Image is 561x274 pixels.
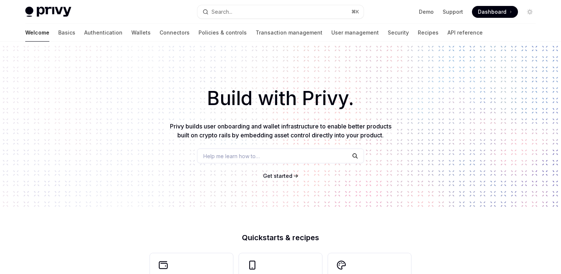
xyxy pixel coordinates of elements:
span: Privy builds user onboarding and wallet infrastructure to enable better products built on crypto ... [170,123,391,139]
button: Open search [197,5,364,19]
a: Get started [263,172,292,180]
span: Dashboard [478,8,506,16]
span: Get started [263,173,292,179]
a: Dashboard [472,6,518,18]
a: Support [443,8,463,16]
div: Search... [211,7,232,16]
a: Policies & controls [199,24,247,42]
a: Security [388,24,409,42]
a: Transaction management [256,24,322,42]
a: Connectors [160,24,190,42]
a: Basics [58,24,75,42]
a: Authentication [84,24,122,42]
a: Demo [419,8,434,16]
a: Wallets [131,24,151,42]
button: Toggle dark mode [524,6,536,18]
h1: Build with Privy. [12,84,549,113]
a: Welcome [25,24,49,42]
img: light logo [25,7,71,17]
span: ⌘ K [351,9,359,15]
h2: Quickstarts & recipes [150,234,411,241]
a: Recipes [418,24,439,42]
a: User management [331,24,379,42]
span: Help me learn how to… [203,152,260,160]
a: API reference [447,24,483,42]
